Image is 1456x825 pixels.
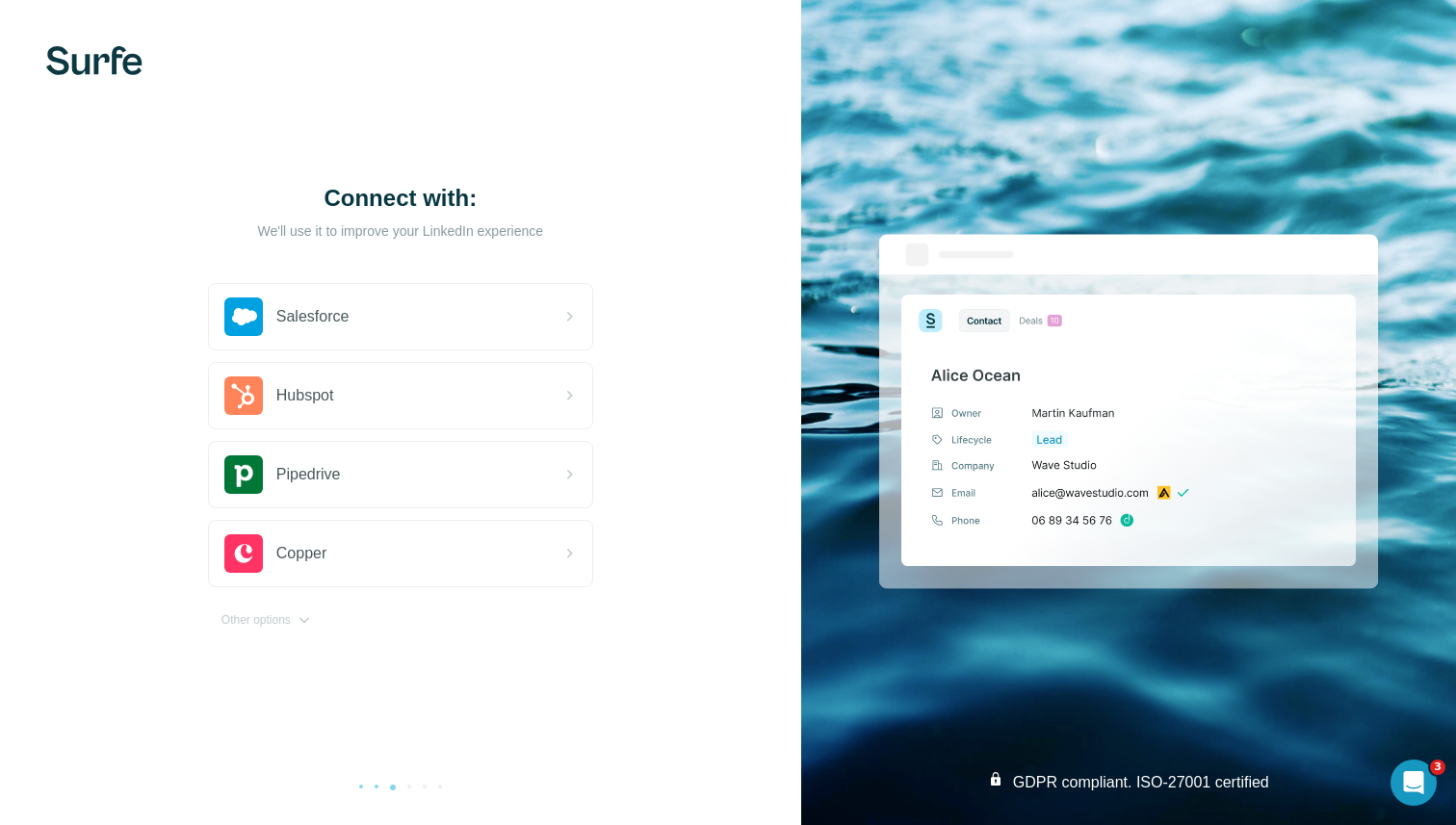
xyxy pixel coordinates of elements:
[224,534,263,573] img: copper's logo
[1013,771,1269,794] p: GDPR compliant. ISO-27001 certified
[208,221,593,241] p: We'll use it to improve your LinkedIn experience
[224,455,263,494] img: pipedrive's logo
[276,384,334,407] span: Hubspot
[224,376,263,415] img: hubspot's logo
[276,463,341,486] span: Pipedrive
[1391,760,1437,806] iframe: Intercom live chat
[208,183,593,214] h1: Connect with:
[221,611,291,629] span: Other options
[276,542,326,565] span: Copper
[1430,760,1445,775] span: 3
[276,305,350,328] span: Salesforce
[224,297,263,336] img: salesforce's logo
[46,46,143,75] img: Surfe's logo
